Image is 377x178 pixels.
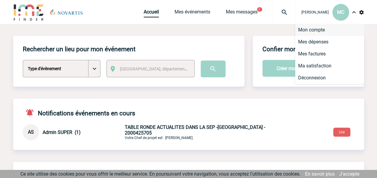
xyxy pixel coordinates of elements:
a: Mes messages [226,9,258,17]
a: Mes événements [175,9,210,17]
a: Lire [328,129,355,135]
a: J'accepte [339,171,359,177]
a: Mes factures [295,48,364,60]
h4: Confier mon événement [262,46,329,53]
div: Conversation privée : Client - Agence [23,124,124,140]
a: AS Admin SUPER (1) TABLE RONDE ACTUALITES DANS LA SEP -[GEOGRAPHIC_DATA] - 2000425705Votre Chef d... [23,129,266,135]
h4: Notifications événements en cours [23,108,135,117]
span: AS [28,129,34,135]
span: TABLE RONDE ACTUALITES DANS LA SEP -[GEOGRAPHIC_DATA] - 2000425705 [125,124,265,136]
a: Mon compte [295,24,364,36]
img: notifications-active-24-px-r.png [25,108,38,117]
span: Ce site utilise des cookies pour vous offrir le meilleur service. En poursuivant votre navigation... [20,171,301,177]
li: Déconnexion [295,72,364,84]
span: MC [337,9,344,15]
span: Admin SUPER (1) [43,129,81,135]
button: Lire [333,128,350,137]
button: 1 [257,7,262,12]
a: En savoir plus [305,171,335,177]
span: [PERSON_NAME] [301,10,329,14]
button: Créer mon cahier des charges [262,60,353,77]
img: IME-Finder [13,4,44,21]
h4: Rechercher un lieu pour mon événement [23,46,136,53]
span: [GEOGRAPHIC_DATA], département, région... [120,67,203,71]
p: Votre Chef de projet est : [PERSON_NAME]. [125,124,266,140]
input: Submit [201,61,226,77]
a: Ma satisfaction [295,60,364,72]
a: Mes dépenses [295,36,364,48]
a: Accueil [144,9,159,17]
